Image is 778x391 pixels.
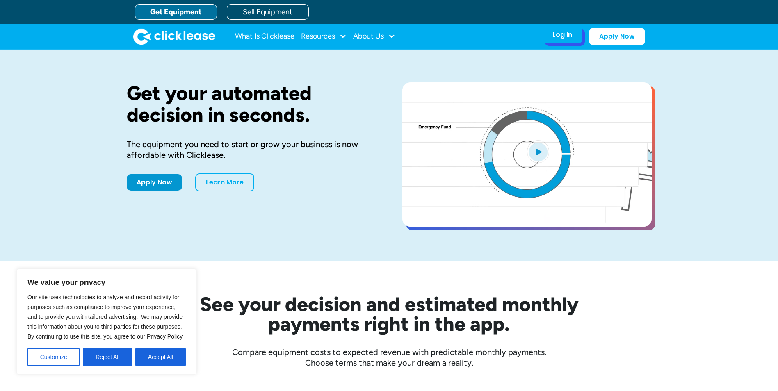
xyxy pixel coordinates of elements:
a: Learn More [195,173,254,191]
div: Log In [552,31,572,39]
span: Our site uses technologies to analyze and record activity for purposes such as compliance to impr... [27,294,184,340]
a: Get Equipment [135,4,217,20]
a: Apply Now [127,174,182,191]
h2: See your decision and estimated monthly payments right in the app. [160,294,619,334]
a: Apply Now [589,28,645,45]
div: The equipment you need to start or grow your business is now affordable with Clicklease. [127,139,376,160]
img: Clicklease logo [133,28,215,45]
img: Blue play button logo on a light blue circular background [527,140,549,163]
a: open lightbox [402,82,652,227]
a: What Is Clicklease [235,28,294,45]
div: We value your privacy [16,269,197,375]
div: Resources [301,28,347,45]
button: Reject All [83,348,132,366]
button: Customize [27,348,80,366]
p: We value your privacy [27,277,186,287]
div: About Us [353,28,395,45]
a: Sell Equipment [227,4,309,20]
a: home [133,28,215,45]
button: Accept All [135,348,186,366]
h1: Get your automated decision in seconds. [127,82,376,126]
div: Compare equipment costs to expected revenue with predictable monthly payments. Choose terms that ... [127,347,652,368]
